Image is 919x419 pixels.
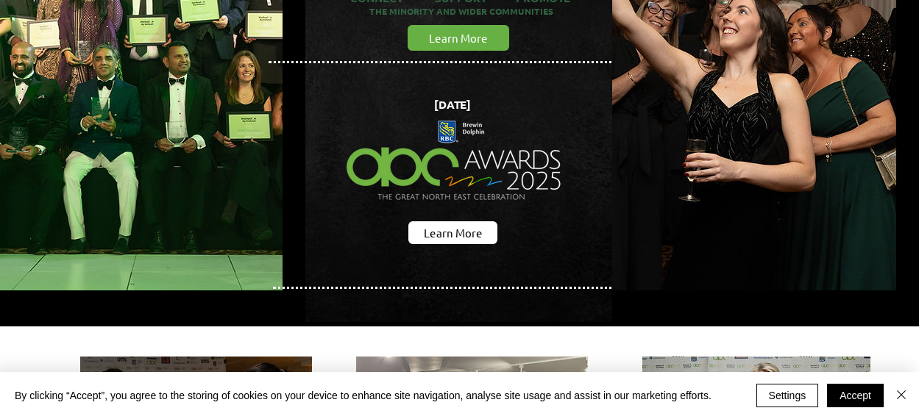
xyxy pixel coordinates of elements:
button: Accept [827,384,884,407]
span: By clicking “Accept”, you agree to the storing of cookies on your device to enhance site navigati... [15,389,712,402]
button: Settings [756,384,819,407]
img: Northern Insights Double Pager Apr 2025.png [333,93,575,229]
img: Close [893,386,910,404]
span: [DATE] [434,97,471,112]
a: Learn More [408,25,509,51]
span: Learn More [424,225,483,240]
button: Close [893,384,910,407]
a: Learn More [408,221,497,244]
span: Learn More [429,30,488,46]
span: THE MINORITY AND WIDER COMMUNITIES [369,5,553,17]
